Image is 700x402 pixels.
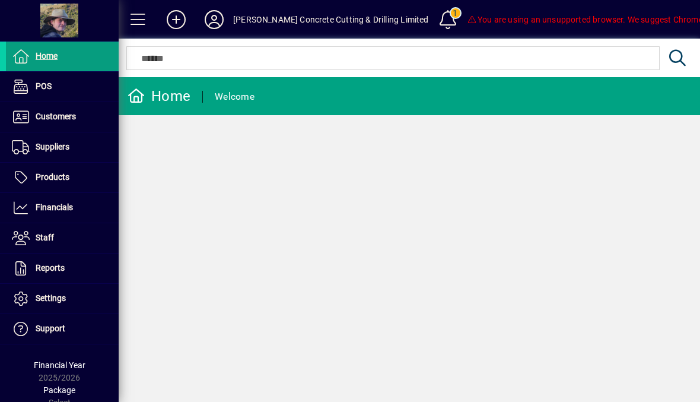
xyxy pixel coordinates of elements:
div: Welcome [215,87,254,106]
a: Financials [6,193,119,223]
a: Settings [6,284,119,314]
a: POS [6,72,119,102]
span: Support [36,324,65,333]
button: Add [157,9,195,30]
span: Package [43,385,75,395]
div: [PERSON_NAME] Concrete Cutting & Drilling Limited [233,10,429,29]
a: Customers [6,102,119,132]
a: Reports [6,254,119,283]
span: Products [36,172,69,182]
span: Staff [36,233,54,242]
div: Home [128,87,190,106]
span: Settings [36,293,66,303]
span: POS [36,81,52,91]
span: Financial Year [34,360,85,370]
span: Home [36,51,58,61]
span: Suppliers [36,142,69,151]
a: Suppliers [6,132,119,162]
button: Profile [195,9,233,30]
a: Staff [6,223,119,253]
span: Customers [36,112,76,121]
span: Financials [36,202,73,212]
span: Reports [36,263,65,273]
a: Products [6,163,119,192]
a: Support [6,314,119,344]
